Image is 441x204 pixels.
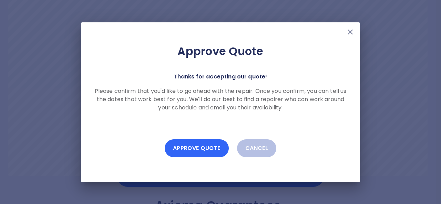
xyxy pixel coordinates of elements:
[174,72,267,82] p: Thanks for accepting our quote!
[92,44,349,58] h2: Approve Quote
[165,139,229,157] button: Approve Quote
[92,87,349,112] p: Please confirm that you'd like to go ahead with the repair. Once you confirm, you can tell us the...
[237,139,277,157] button: Cancel
[346,28,355,36] img: X Mark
